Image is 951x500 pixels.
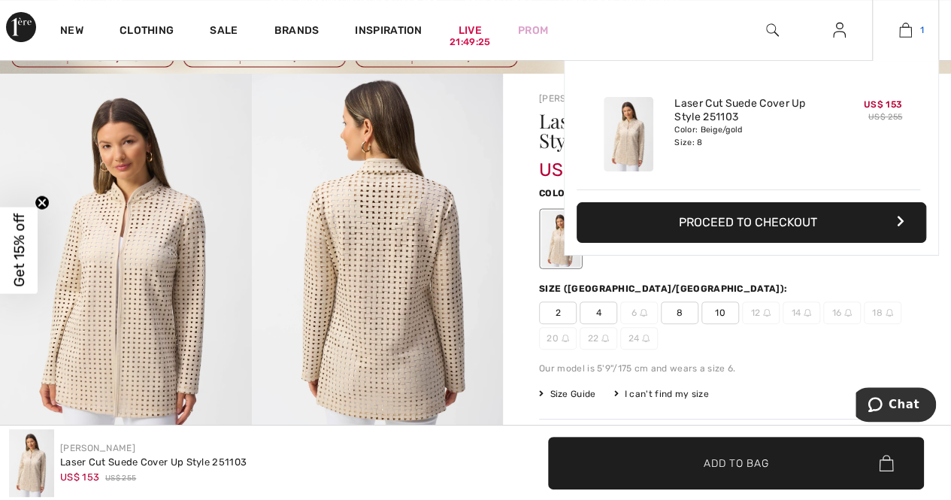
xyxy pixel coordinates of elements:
[459,23,482,38] a: Live21:49:25
[539,144,609,180] span: US$ 153
[674,124,822,148] div: Color: Beige/gold Size: 8
[541,211,580,267] div: Beige/gold
[539,93,614,104] a: [PERSON_NAME]
[704,455,768,471] span: Add to Bag
[919,23,923,37] span: 1
[355,24,422,40] span: Inspiration
[642,335,650,342] img: ring-m.svg
[539,302,577,324] span: 2
[539,188,574,198] span: Color:
[873,21,938,39] a: 1
[450,35,490,50] div: 21:49:25
[577,202,926,243] button: Proceed to Checkout
[674,97,822,124] a: Laser Cut Suede Cover Up Style 251103
[274,24,320,40] a: Brands
[539,282,790,295] div: Size ([GEOGRAPHIC_DATA]/[GEOGRAPHIC_DATA]):
[821,21,858,40] a: Sign In
[60,455,247,470] div: Laser Cut Suede Cover Up Style 251103
[879,455,893,471] img: Bag.svg
[766,21,779,39] img: search the website
[35,195,50,210] button: Close teaser
[856,387,936,425] iframe: Opens a widget where you can chat to one of our agents
[105,473,136,484] span: US$ 255
[580,327,617,350] span: 22
[833,21,846,39] img: My Info
[9,429,54,497] img: Laser Cut Suede Cover Up Style 251103
[518,23,548,38] a: Prom
[604,97,653,171] img: Laser Cut Suede Cover Up Style 251103
[899,21,912,39] img: My Bag
[11,214,28,287] span: Get 15% off
[60,443,135,453] a: [PERSON_NAME]
[562,335,569,342] img: ring-m.svg
[60,471,99,483] span: US$ 153
[120,24,174,40] a: Clothing
[601,335,609,342] img: ring-m.svg
[6,12,36,42] img: 1ère Avenue
[252,74,504,450] img: Laser Cut Suede Cover Up Style 251103. 2
[539,327,577,350] span: 20
[210,24,238,40] a: Sale
[548,437,924,489] button: Add to Bag
[60,24,83,40] a: New
[539,111,853,150] h1: Laser Cut Suede Cover Up Style 251103
[620,327,658,350] span: 24
[539,362,915,375] div: Our model is 5'9"/175 cm and wears a size 6.
[613,387,708,401] div: I can't find my size
[864,99,902,110] span: US$ 153
[868,112,902,122] s: US$ 255
[539,387,595,401] span: Size Guide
